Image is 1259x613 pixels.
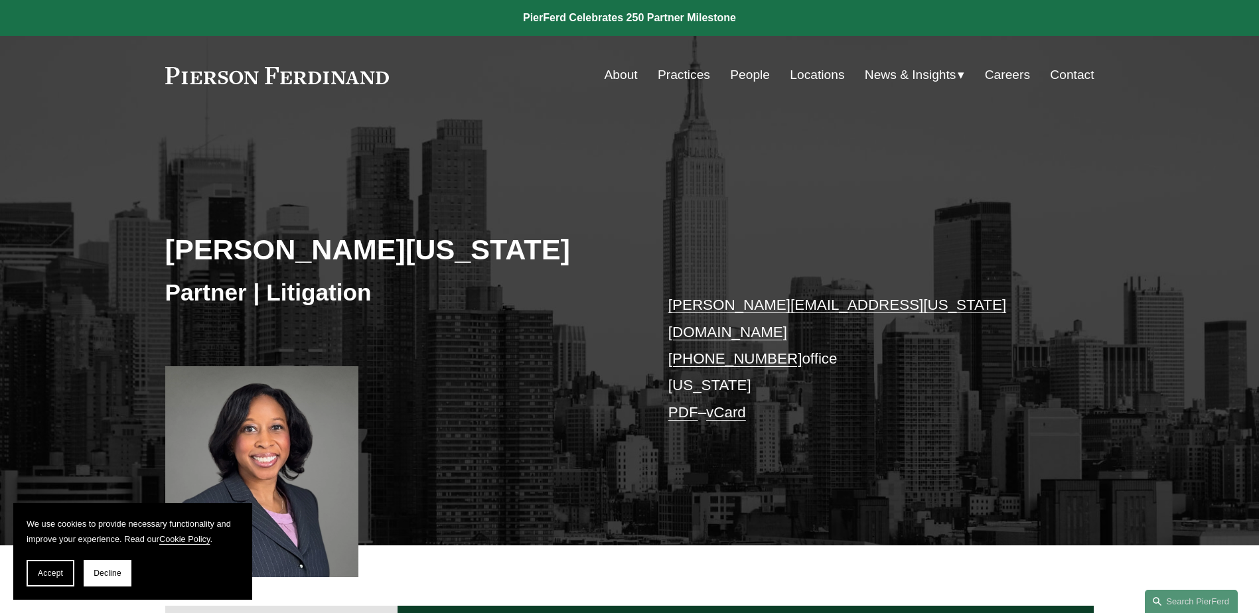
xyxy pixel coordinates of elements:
[159,534,210,544] a: Cookie Policy
[790,62,844,88] a: Locations
[94,569,121,578] span: Decline
[668,292,1055,426] p: office [US_STATE] –
[985,62,1030,88] a: Careers
[165,232,630,267] h2: [PERSON_NAME][US_STATE]
[668,404,698,421] a: PDF
[84,560,131,586] button: Decline
[706,404,746,421] a: vCard
[730,62,770,88] a: People
[165,278,630,307] h3: Partner | Litigation
[865,62,965,88] a: folder dropdown
[605,62,638,88] a: About
[1050,62,1094,88] a: Contact
[13,503,252,600] section: Cookie banner
[658,62,710,88] a: Practices
[865,64,956,87] span: News & Insights
[38,569,63,578] span: Accept
[668,350,802,367] a: [PHONE_NUMBER]
[668,297,1006,340] a: [PERSON_NAME][EMAIL_ADDRESS][US_STATE][DOMAIN_NAME]
[27,560,74,586] button: Accept
[1145,590,1238,613] a: Search this site
[27,516,239,547] p: We use cookies to provide necessary functionality and improve your experience. Read our .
